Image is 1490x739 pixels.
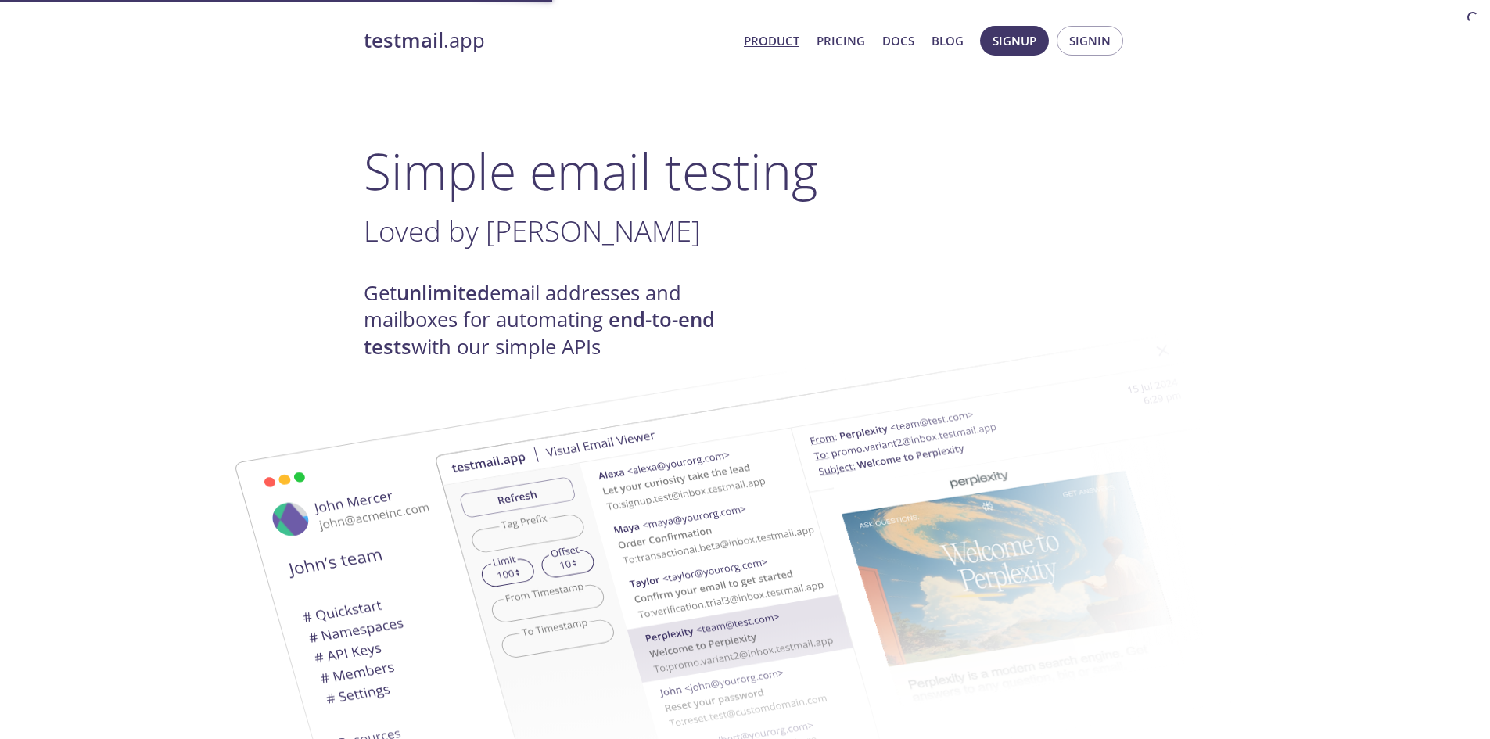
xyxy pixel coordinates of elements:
span: Signup [993,30,1036,51]
span: Loved by [PERSON_NAME] [364,211,701,250]
a: Pricing [817,30,865,51]
span: Signin [1069,30,1111,51]
button: Signup [980,26,1049,56]
strong: testmail [364,27,443,54]
a: Docs [882,30,914,51]
a: Blog [932,30,964,51]
a: Product [744,30,799,51]
strong: end-to-end tests [364,306,715,360]
button: Signin [1057,26,1123,56]
strong: unlimited [397,279,490,307]
h1: Simple email testing [364,141,1127,201]
h4: Get email addresses and mailboxes for automating with our simple APIs [364,280,745,361]
a: testmail.app [364,27,731,54]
